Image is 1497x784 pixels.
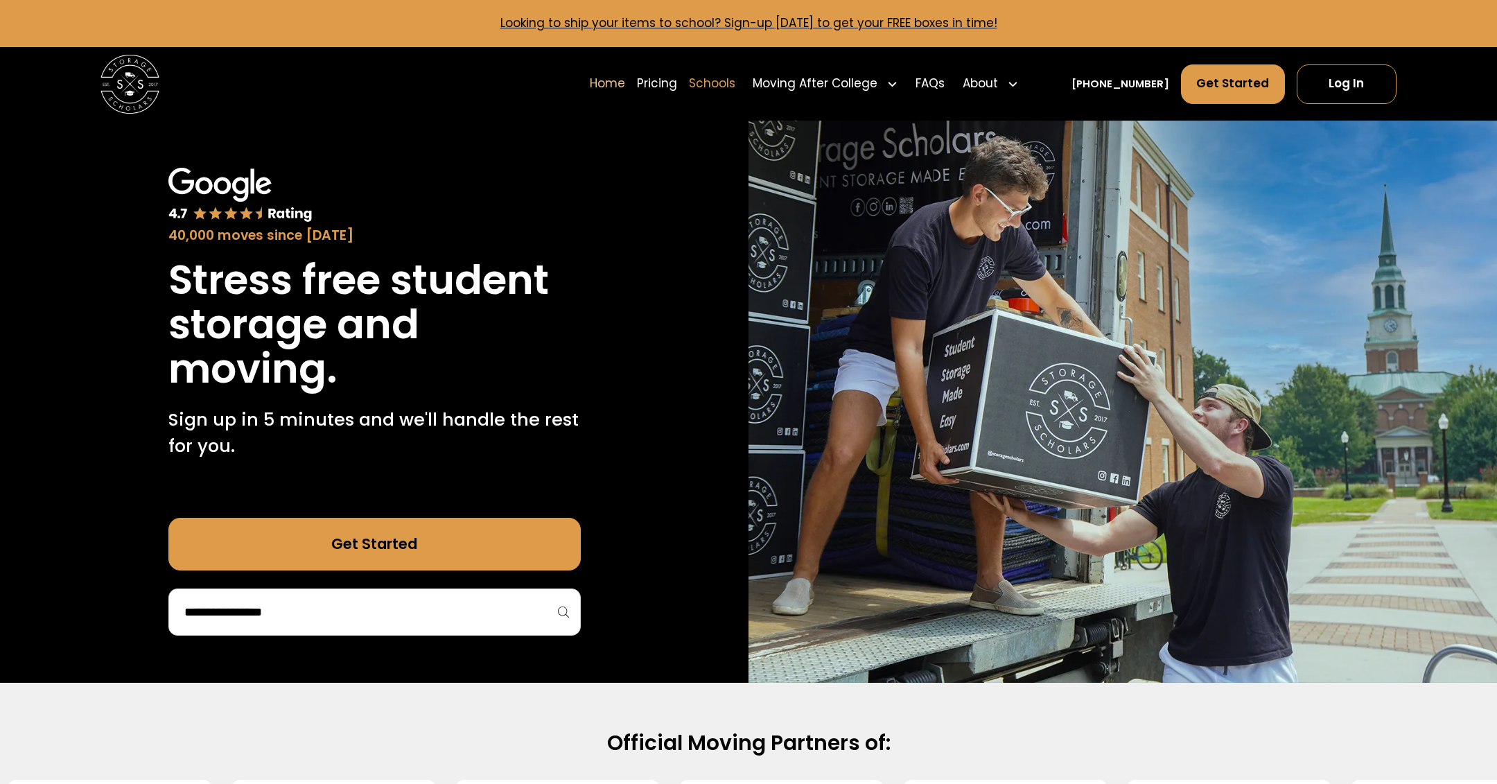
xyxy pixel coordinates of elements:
a: [PHONE_NUMBER] [1071,76,1169,92]
a: Looking to ship your items to school? Sign-up [DATE] to get your FREE boxes in time! [500,15,997,31]
a: FAQs [916,63,945,105]
div: Moving After College [747,63,904,105]
a: Get Started [168,518,581,570]
a: Home [590,63,625,105]
p: Sign up in 5 minutes and we'll handle the rest for you. [168,406,581,460]
h2: Official Moving Partners of: [277,730,1220,757]
h1: Stress free student storage and moving. [168,258,581,392]
img: Storage Scholars main logo [100,55,159,114]
img: Storage Scholars makes moving and storage easy. [748,121,1497,682]
div: About [956,63,1024,105]
div: About [963,75,998,93]
a: Schools [689,63,735,105]
a: Log In [1297,64,1397,104]
a: Pricing [637,63,677,105]
div: 40,000 moves since [DATE] [168,226,581,246]
a: Get Started [1181,64,1285,104]
img: Google 4.7 star rating [168,168,313,223]
div: Moving After College [753,75,877,93]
